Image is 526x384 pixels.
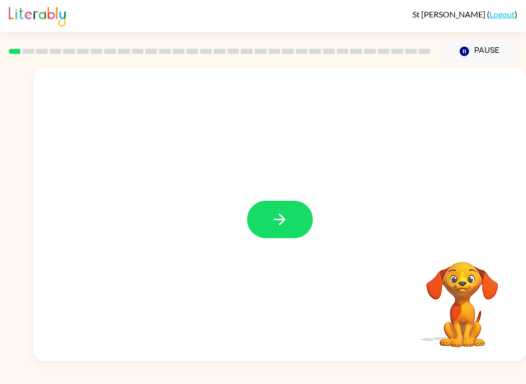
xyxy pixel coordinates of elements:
[9,4,66,27] img: Literably
[412,9,517,19] div: ( )
[443,40,517,63] button: Pause
[411,246,514,349] video: Your browser must support playing .mp4 files to use Literably. Please try using another browser.
[412,9,487,19] span: St [PERSON_NAME]
[490,9,515,19] a: Logout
